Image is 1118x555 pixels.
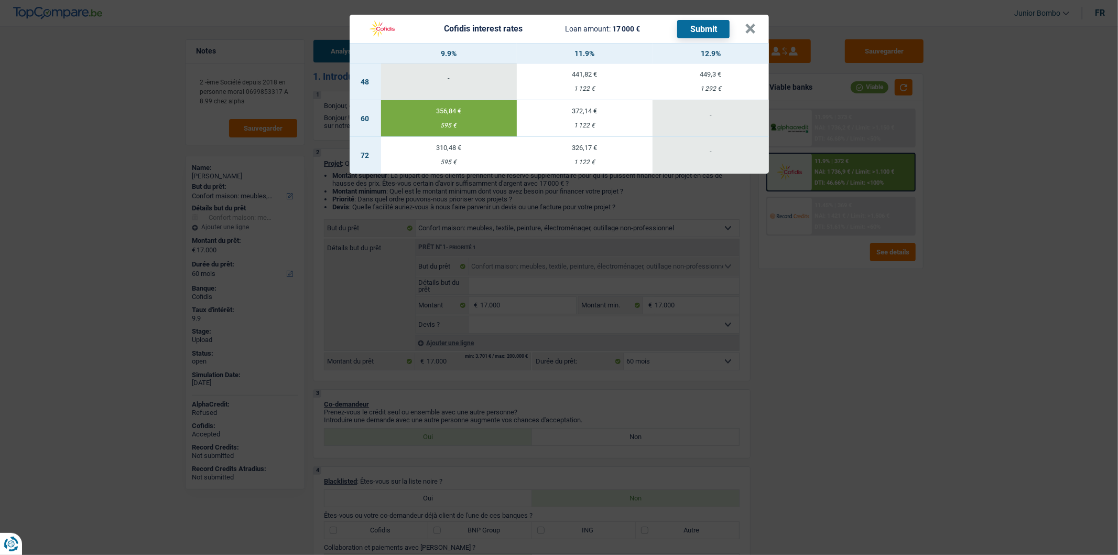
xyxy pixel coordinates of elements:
td: 72 [350,137,381,174]
th: 9.9% [381,44,517,63]
div: 1 292 € [653,86,768,92]
div: - [381,74,517,81]
div: 1 122 € [517,159,653,166]
div: - [653,148,768,155]
div: 372,14 € [517,108,653,114]
button: × [745,24,756,34]
td: 60 [350,100,381,137]
div: 595 € [381,159,517,166]
span: Loan amount: [565,25,611,33]
div: 310,48 € [381,144,517,151]
div: 356,84 € [381,108,517,114]
div: 441,82 € [517,71,653,78]
div: 1 122 € [517,122,653,129]
button: Submit [677,20,730,38]
th: 11.9% [517,44,653,63]
span: 17 000 € [612,25,640,33]
td: 48 [350,63,381,100]
div: Cofidis interest rates [444,25,523,33]
div: 1 122 € [517,86,653,92]
div: 449,3 € [653,71,768,78]
th: 12.9% [653,44,768,63]
img: Cofidis [362,19,402,39]
div: - [653,111,768,118]
div: 595 € [381,122,517,129]
div: 326,17 € [517,144,653,151]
